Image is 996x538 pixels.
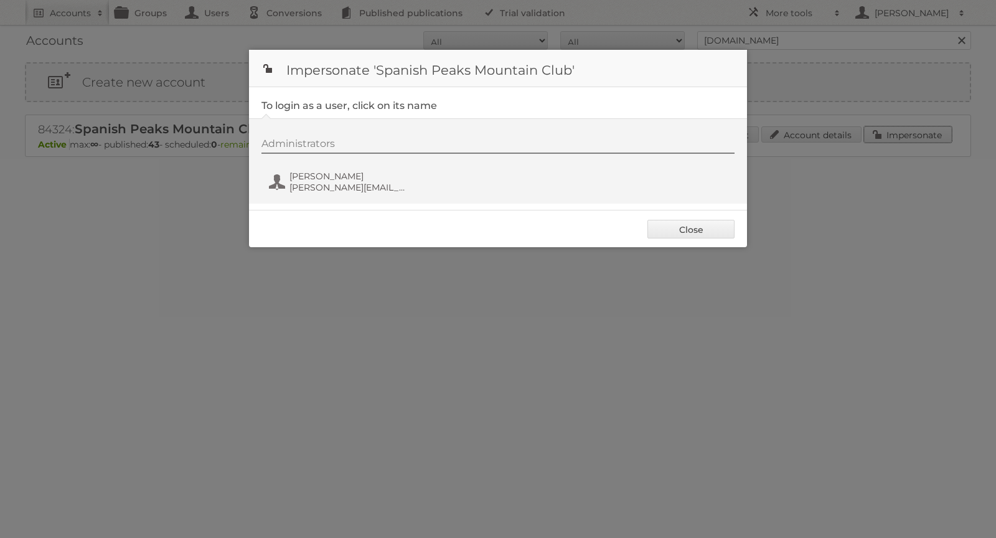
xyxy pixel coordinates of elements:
legend: To login as a user, click on its name [261,100,437,111]
a: Close [647,220,735,238]
span: [PERSON_NAME] [289,171,410,182]
h1: Impersonate 'Spanish Peaks Mountain Club' [249,50,747,87]
button: [PERSON_NAME] [PERSON_NAME][EMAIL_ADDRESS][PERSON_NAME][DOMAIN_NAME] [268,169,414,194]
span: [PERSON_NAME][EMAIL_ADDRESS][PERSON_NAME][DOMAIN_NAME] [289,182,410,193]
div: Administrators [261,138,735,154]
